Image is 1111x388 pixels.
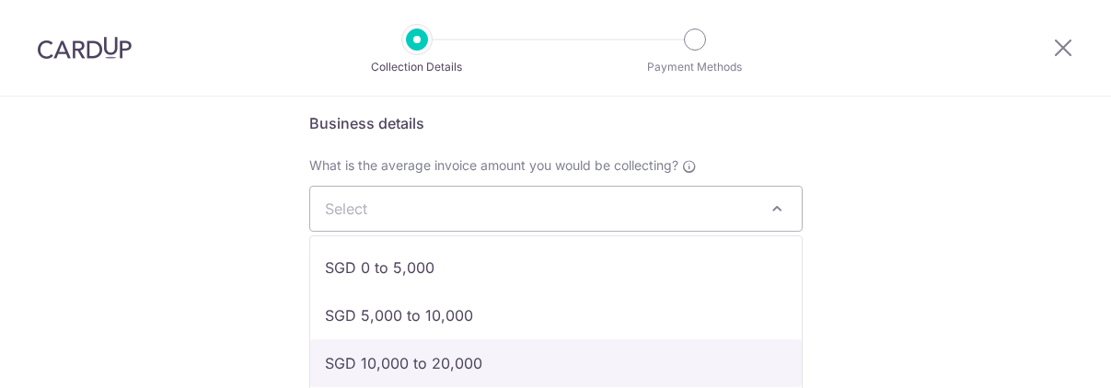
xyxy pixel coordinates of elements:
img: CardUp [37,37,133,59]
li: SGD 10,000 to 20,000 [310,339,802,387]
li: SGD 0 to 5,000 [310,244,802,291]
span: Select [325,200,367,218]
p: Collection Details [349,58,485,76]
h5: Business details [309,112,803,134]
span: What is the average invoice amount you would be collecting? [309,157,678,173]
li: SGD 5,000 to 10,000 [310,291,802,339]
p: Payment Methods [627,58,763,76]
